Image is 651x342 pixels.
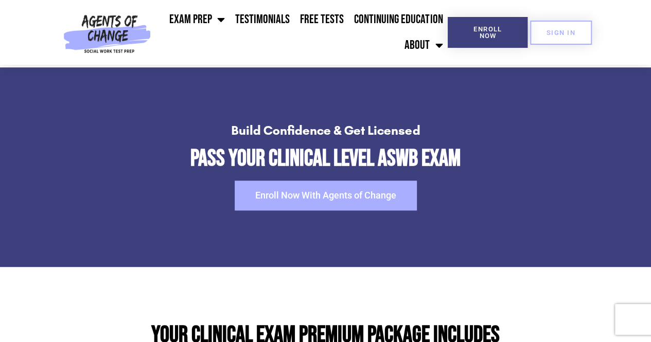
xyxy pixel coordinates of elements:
[547,29,575,36] span: SIGN IN
[235,181,417,210] a: Enroll Now With Agents of Change
[57,124,594,137] h4: Build Confidence & Get Licensed
[464,26,511,39] span: Enroll Now
[295,7,349,32] a: Free Tests
[530,21,592,45] a: SIGN IN
[164,7,230,32] a: Exam Prep
[399,32,448,58] a: About
[57,147,594,170] h2: Pass Your Clinical Level ASWB Exam
[155,7,448,58] nav: Menu
[349,7,448,32] a: Continuing Education
[230,7,295,32] a: Testimonials
[255,191,396,200] span: Enroll Now With Agents of Change
[448,17,527,48] a: Enroll Now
